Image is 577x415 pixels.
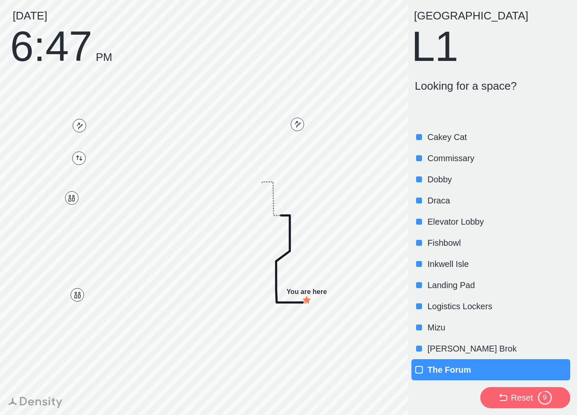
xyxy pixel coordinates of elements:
[427,152,569,164] p: Commissary
[427,258,569,270] p: Inkwell Isle
[427,322,569,333] p: Mizu
[427,343,569,355] p: [PERSON_NAME] Brok
[427,300,569,312] p: Logistics Lockers
[427,195,569,206] p: Draca
[537,393,553,402] div: 9
[427,364,569,376] p: The Forum
[427,131,569,143] p: Cakey Cat
[427,173,569,185] p: Dobby
[480,387,570,408] button: Reset9
[415,80,570,93] p: Looking for a space?
[511,392,533,404] div: Reset
[427,216,569,228] p: Elevator Lobby
[427,237,569,249] p: Fishbowl
[427,279,569,291] p: Landing Pad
